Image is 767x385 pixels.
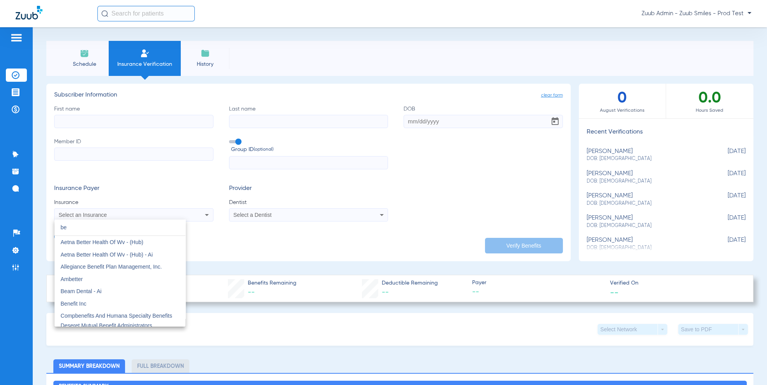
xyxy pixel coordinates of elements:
iframe: Chat Widget [728,348,767,385]
span: Ambetter [61,276,83,282]
span: Aetna Better Health Of Wv - (Hub) [61,239,143,245]
span: Beam Dental - Ai [61,288,102,294]
span: Benefit Inc [61,301,86,307]
span: Compbenefits And Humana Specialty Benefits [61,313,172,319]
input: dropdown search [55,220,185,236]
span: Aetna Better Health Of Wv - (Hub) - Ai [61,251,153,258]
span: Deseret Mutual Benefit Administrators ([GEOGRAPHIC_DATA]) [61,322,152,334]
span: Allegiance Benefit Plan Management, Inc. [61,264,162,270]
